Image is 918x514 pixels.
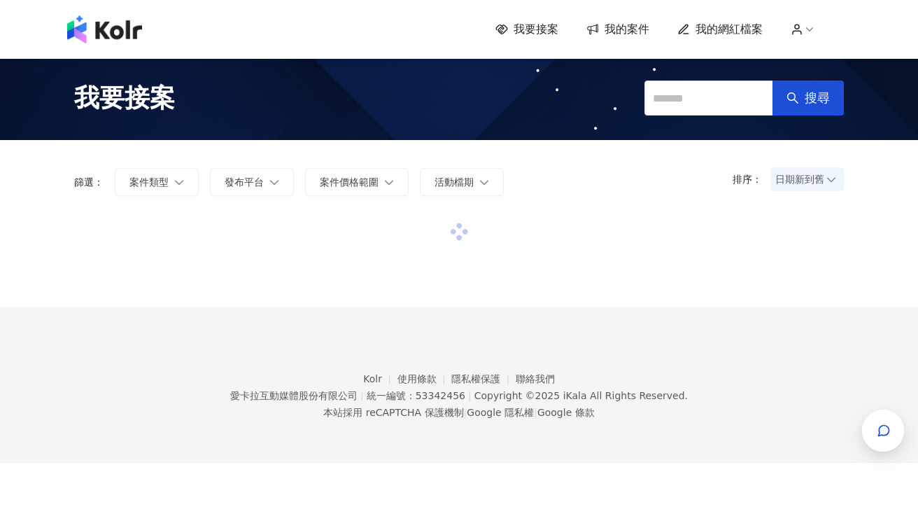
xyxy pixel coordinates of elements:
[210,168,294,196] button: 發布平台
[677,22,763,37] a: 我的網紅檔案
[514,22,558,37] span: 我要接案
[495,22,558,37] a: 我要接案
[363,373,397,384] a: Kolr
[733,174,770,185] p: 排序：
[534,407,537,418] span: |
[420,168,504,196] button: 活動檔期
[320,176,379,188] span: 案件價格範圍
[74,176,104,188] p: 篩選：
[805,90,830,106] span: 搜尋
[225,176,264,188] span: 發布平台
[605,22,649,37] span: 我的案件
[451,373,516,384] a: 隱私權保護
[305,168,409,196] button: 案件價格範圍
[74,81,175,116] span: 我要接案
[775,169,839,190] span: 日期新到舊
[435,176,474,188] span: 活動檔期
[786,92,799,104] span: search
[468,390,472,401] span: |
[360,390,364,401] span: |
[367,390,465,401] div: 統一編號：53342456
[772,81,844,116] button: 搜尋
[464,407,467,418] span: |
[129,176,169,188] span: 案件類型
[586,22,649,37] a: 我的案件
[563,390,587,401] a: iKala
[323,404,594,421] span: 本站採用 reCAPTCHA 保護機制
[537,407,595,418] a: Google 條款
[115,168,199,196] button: 案件類型
[516,373,555,384] a: 聯絡我們
[467,407,534,418] a: Google 隱私權
[67,15,142,43] img: logo
[474,390,688,401] div: Copyright © 2025 All Rights Reserved.
[397,373,452,384] a: 使用條款
[230,390,358,401] div: 愛卡拉互動媒體股份有限公司
[695,22,763,37] span: 我的網紅檔案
